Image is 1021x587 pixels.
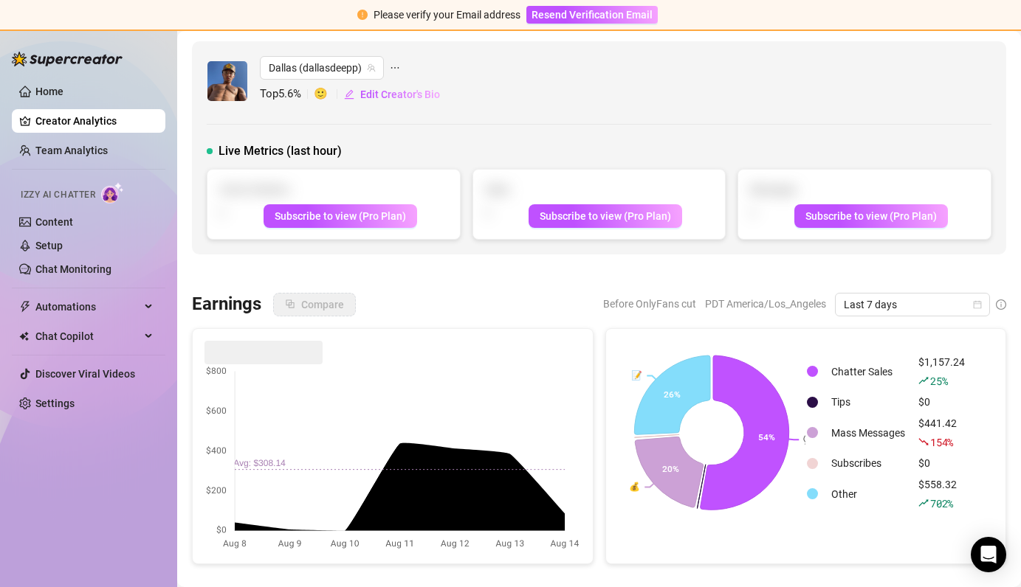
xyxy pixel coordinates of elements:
[825,452,911,475] td: Subscribes
[19,331,29,341] img: Chat Copilot
[918,498,929,508] span: rise
[825,415,911,451] td: Mass Messages
[529,204,682,228] button: Subscribe to view (Pro Plan)
[343,83,441,106] button: Edit Creator's Bio
[918,437,929,447] span: fall
[526,6,658,24] button: Resend Verification Email
[219,142,342,160] span: Live Metrics (last hour)
[35,263,111,275] a: Chat Monitoring
[35,145,108,156] a: Team Analytics
[101,182,124,204] img: AI Chatter
[705,293,826,315] span: PDT America/Los_Angeles
[930,496,953,510] span: 702 %
[825,391,911,414] td: Tips
[314,86,343,103] span: 🙂
[35,86,63,97] a: Home
[996,299,1006,310] span: info-circle
[35,216,73,228] a: Content
[357,10,368,20] span: exclamation-circle
[21,188,95,202] span: Izzy AI Chatter
[207,61,247,101] img: Dallas
[273,293,356,316] button: Compare
[844,293,981,316] span: Last 7 days
[918,415,965,451] div: $441.42
[35,397,75,409] a: Settings
[360,88,440,100] span: Edit Creator's Bio
[930,374,947,388] span: 25 %
[35,368,135,380] a: Discover Viral Videos
[35,295,140,319] span: Automations
[344,89,354,100] span: edit
[540,210,671,222] span: Subscribe to view (Pro Plan)
[918,375,929,386] span: rise
[192,293,261,316] h3: Earnings
[973,300,982,309] span: calendar
[631,369,642,381] text: 📝
[918,476,965,512] div: $558.32
[825,354,911,389] td: Chatter Sales
[918,354,965,389] div: $1,157.24
[794,204,948,228] button: Subscribe to view (Pro Plan)
[918,455,965,471] div: $0
[35,240,63,251] a: Setup
[269,57,375,79] span: Dallas (dallasdeepp)
[971,537,1006,572] div: Open Intercom Messenger
[629,482,640,493] text: 💰
[264,204,417,228] button: Subscribe to view (Pro Plan)
[532,9,653,21] span: Resend Verification Email
[603,293,696,315] span: Before OnlyFans cut
[374,7,520,23] div: Please verify your Email address
[35,324,140,348] span: Chat Copilot
[35,109,154,133] a: Creator Analytics
[803,434,814,445] text: 💬
[805,210,937,222] span: Subscribe to view (Pro Plan)
[930,435,953,449] span: 154 %
[12,52,123,66] img: logo-BBDzfeDw.svg
[275,210,406,222] span: Subscribe to view (Pro Plan)
[260,86,314,103] span: Top 5.6 %
[19,301,31,313] span: thunderbolt
[825,476,911,512] td: Other
[918,394,965,410] div: $0
[390,56,400,80] span: ellipsis
[367,63,376,72] span: team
